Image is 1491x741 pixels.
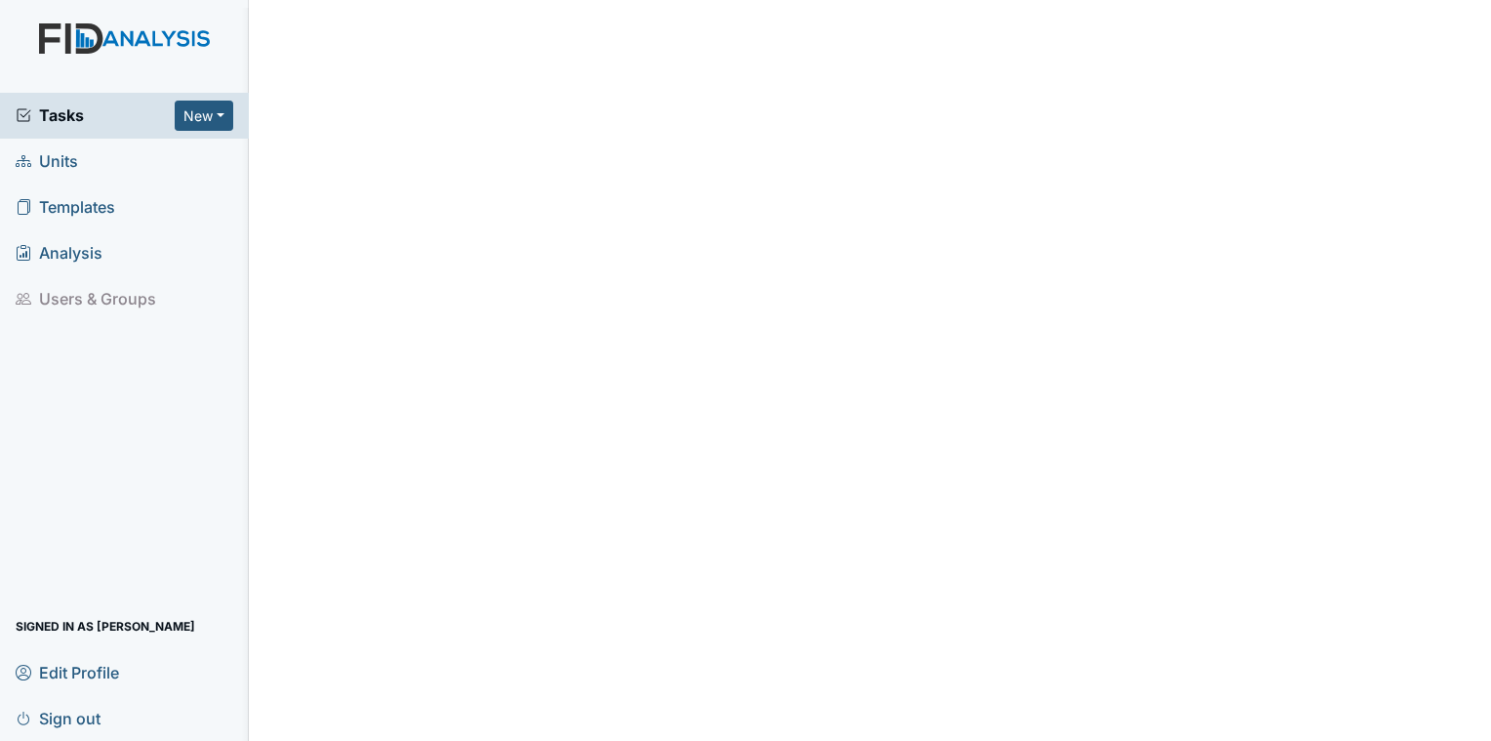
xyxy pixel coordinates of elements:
[16,192,115,223] span: Templates
[16,103,175,127] a: Tasks
[16,146,78,177] span: Units
[16,238,102,268] span: Analysis
[16,611,195,641] span: Signed in as [PERSON_NAME]
[175,101,233,131] button: New
[16,703,101,733] span: Sign out
[16,657,119,687] span: Edit Profile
